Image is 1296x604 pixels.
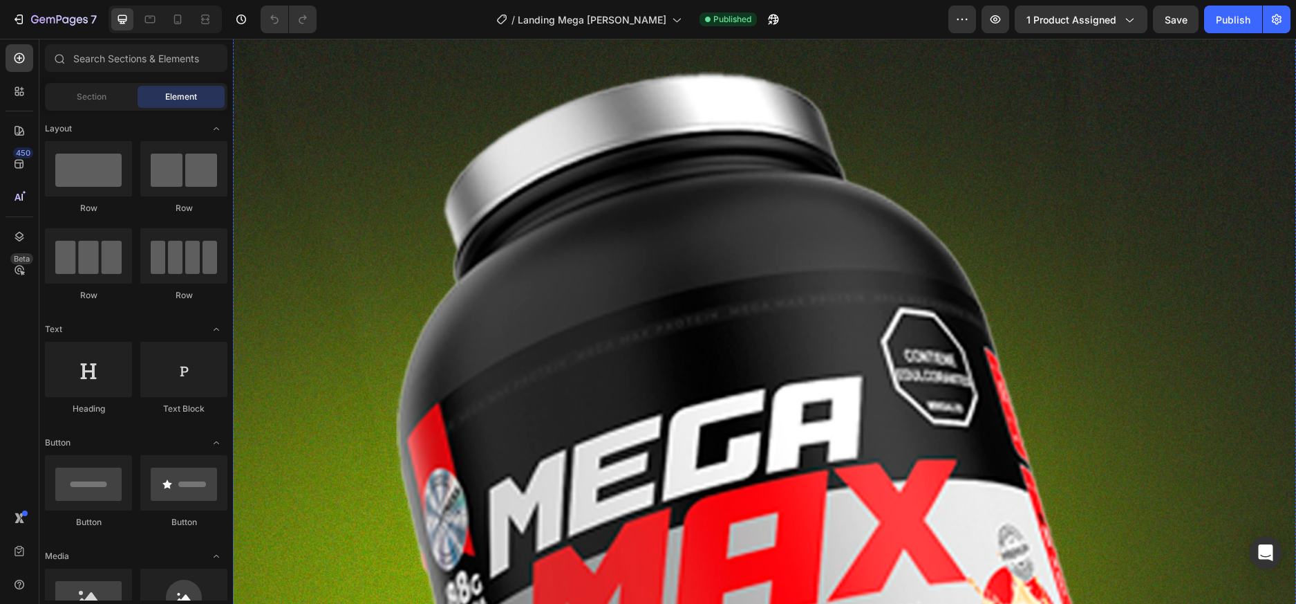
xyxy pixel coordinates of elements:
[6,6,103,33] button: 7
[10,253,33,264] div: Beta
[205,545,227,567] span: Toggle open
[91,11,97,28] p: 7
[205,432,227,454] span: Toggle open
[140,516,227,529] div: Button
[233,39,1296,604] iframe: Design area
[45,403,132,415] div: Heading
[45,516,132,529] div: Button
[45,122,72,135] span: Layout
[45,44,227,72] input: Search Sections & Elements
[140,202,227,214] div: Row
[261,6,317,33] div: Undo/Redo
[1026,12,1116,27] span: 1 product assigned
[518,12,666,27] span: Landing Mega [PERSON_NAME]
[45,550,69,562] span: Media
[1015,6,1147,33] button: 1 product assigned
[1249,536,1282,569] div: Open Intercom Messenger
[45,323,62,336] span: Text
[1216,12,1250,27] div: Publish
[140,289,227,302] div: Row
[713,13,751,26] span: Published
[45,202,132,214] div: Row
[77,91,106,103] span: Section
[1204,6,1262,33] button: Publish
[45,289,132,302] div: Row
[140,403,227,415] div: Text Block
[45,437,71,449] span: Button
[165,91,197,103] span: Element
[1165,14,1187,26] span: Save
[1153,6,1199,33] button: Save
[205,118,227,140] span: Toggle open
[511,12,515,27] span: /
[13,147,33,158] div: 450
[205,318,227,340] span: Toggle open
